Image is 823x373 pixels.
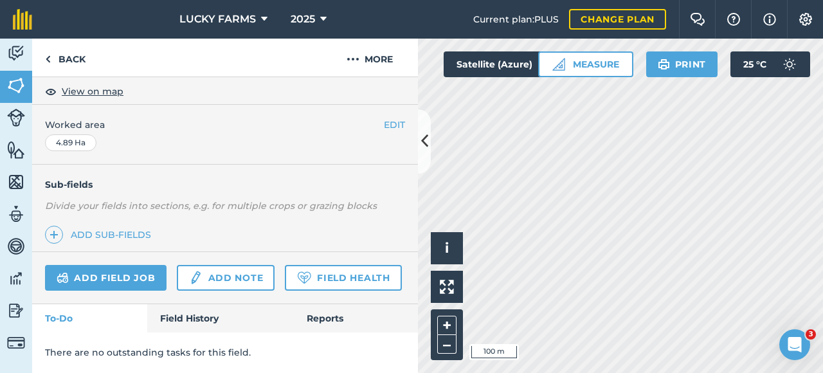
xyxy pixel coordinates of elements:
[45,118,405,132] span: Worked area
[440,280,454,294] img: Four arrows, one pointing top left, one top right, one bottom right and the last bottom left
[431,232,463,264] button: i
[7,301,25,320] img: svg+xml;base64,PD94bWwgdmVyc2lvbj0iMS4wIiBlbmNvZGluZz0idXRmLTgiPz4KPCEtLSBHZW5lcmF0b3I6IEFkb2JlIE...
[291,12,315,27] span: 2025
[658,57,670,72] img: svg+xml;base64,PHN2ZyB4bWxucz0iaHR0cDovL3d3dy53My5vcmcvMjAwMC9zdmciIHdpZHRoPSIxOSIgaGVpZ2h0PSIyNC...
[384,118,405,132] button: EDIT
[7,44,25,63] img: svg+xml;base64,PD94bWwgdmVyc2lvbj0iMS4wIiBlbmNvZGluZz0idXRmLTgiPz4KPCEtLSBHZW5lcmF0b3I6IEFkb2JlIE...
[7,109,25,127] img: svg+xml;base64,PD94bWwgdmVyc2lvbj0iMS4wIiBlbmNvZGluZz0idXRmLTgiPz4KPCEtLSBHZW5lcmF0b3I6IEFkb2JlIE...
[690,13,705,26] img: Two speech bubbles overlapping with the left bubble in the forefront
[437,316,457,335] button: +
[7,172,25,192] img: svg+xml;base64,PHN2ZyB4bWxucz0iaHR0cDovL3d3dy53My5vcmcvMjAwMC9zdmciIHdpZHRoPSI1NiIgaGVpZ2h0PSI2MC...
[7,76,25,95] img: svg+xml;base64,PHN2ZyB4bWxucz0iaHR0cDovL3d3dy53My5vcmcvMjAwMC9zdmciIHdpZHRoPSI1NiIgaGVpZ2h0PSI2MC...
[32,177,418,192] h4: Sub-fields
[45,51,51,67] img: svg+xml;base64,PHN2ZyB4bWxucz0iaHR0cDovL3d3dy53My5vcmcvMjAwMC9zdmciIHdpZHRoPSI5IiBoZWlnaHQ9IjI0Ii...
[321,39,418,77] button: More
[763,12,776,27] img: svg+xml;base64,PHN2ZyB4bWxucz0iaHR0cDovL3d3dy53My5vcmcvMjAwMC9zdmciIHdpZHRoPSIxNyIgaGVpZ2h0PSIxNy...
[7,205,25,224] img: svg+xml;base64,PD94bWwgdmVyc2lvbj0iMS4wIiBlbmNvZGluZz0idXRmLTgiPz4KPCEtLSBHZW5lcmF0b3I6IEFkb2JlIE...
[32,39,98,77] a: Back
[179,12,256,27] span: LUCKY FARMS
[646,51,718,77] button: Print
[45,345,405,359] p: There are no outstanding tasks for this field.
[285,265,401,291] a: Field Health
[777,51,802,77] img: svg+xml;base64,PD94bWwgdmVyc2lvbj0iMS4wIiBlbmNvZGluZz0idXRmLTgiPz4KPCEtLSBHZW5lcmF0b3I6IEFkb2JlIE...
[45,200,377,212] em: Divide your fields into sections, e.g. for multiple crops or grazing blocks
[7,269,25,288] img: svg+xml;base64,PD94bWwgdmVyc2lvbj0iMS4wIiBlbmNvZGluZz0idXRmLTgiPz4KPCEtLSBHZW5lcmF0b3I6IEFkb2JlIE...
[13,9,32,30] img: fieldmargin Logo
[779,329,810,360] iframe: Intercom live chat
[294,304,418,332] a: Reports
[569,9,666,30] a: Change plan
[726,13,741,26] img: A question mark icon
[347,51,359,67] img: svg+xml;base64,PHN2ZyB4bWxucz0iaHR0cDovL3d3dy53My5vcmcvMjAwMC9zdmciIHdpZHRoPSIyMCIgaGVpZ2h0PSIyNC...
[7,237,25,256] img: svg+xml;base64,PD94bWwgdmVyc2lvbj0iMS4wIiBlbmNvZGluZz0idXRmLTgiPz4KPCEtLSBHZW5lcmF0b3I6IEFkb2JlIE...
[445,240,449,256] span: i
[45,226,156,244] a: Add sub-fields
[806,329,816,340] span: 3
[147,304,293,332] a: Field History
[730,51,810,77] button: 25 °C
[538,51,633,77] button: Measure
[32,304,147,332] a: To-Do
[437,335,457,354] button: –
[50,227,59,242] img: svg+xml;base64,PHN2ZyB4bWxucz0iaHR0cDovL3d3dy53My5vcmcvMjAwMC9zdmciIHdpZHRoPSIxNCIgaGVpZ2h0PSIyNC...
[552,58,565,71] img: Ruler icon
[177,265,275,291] a: Add note
[188,270,203,286] img: svg+xml;base64,PD94bWwgdmVyc2lvbj0iMS4wIiBlbmNvZGluZz0idXRmLTgiPz4KPCEtLSBHZW5lcmF0b3I6IEFkb2JlIE...
[45,134,96,151] div: 4.89 Ha
[798,13,813,26] img: A cog icon
[45,84,123,99] button: View on map
[62,84,123,98] span: View on map
[743,51,766,77] span: 25 ° C
[473,12,559,26] span: Current plan : PLUS
[45,84,57,99] img: svg+xml;base64,PHN2ZyB4bWxucz0iaHR0cDovL3d3dy53My5vcmcvMjAwMC9zdmciIHdpZHRoPSIxOCIgaGVpZ2h0PSIyNC...
[444,51,567,77] button: Satellite (Azure)
[45,265,167,291] a: Add field job
[7,334,25,352] img: svg+xml;base64,PD94bWwgdmVyc2lvbj0iMS4wIiBlbmNvZGluZz0idXRmLTgiPz4KPCEtLSBHZW5lcmF0b3I6IEFkb2JlIE...
[7,140,25,159] img: svg+xml;base64,PHN2ZyB4bWxucz0iaHR0cDovL3d3dy53My5vcmcvMjAwMC9zdmciIHdpZHRoPSI1NiIgaGVpZ2h0PSI2MC...
[57,270,69,286] img: svg+xml;base64,PD94bWwgdmVyc2lvbj0iMS4wIiBlbmNvZGluZz0idXRmLTgiPz4KPCEtLSBHZW5lcmF0b3I6IEFkb2JlIE...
